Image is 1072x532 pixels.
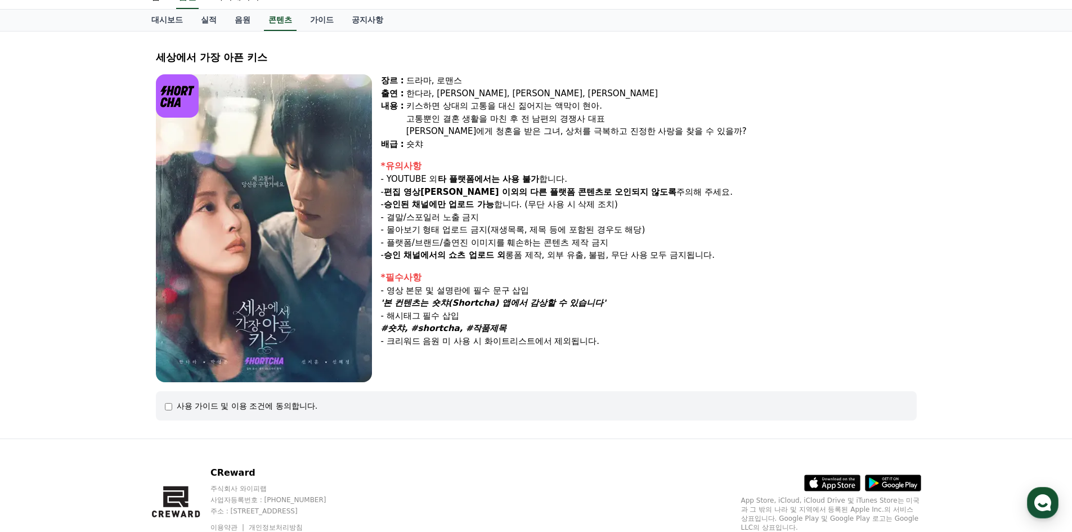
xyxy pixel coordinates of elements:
[381,159,917,173] div: *유의사항
[381,323,507,333] em: #숏챠, #shortcha, #작품제목
[381,298,606,308] em: '본 컨텐츠는 숏챠(Shortcha) 앱에서 감상할 수 있습니다'
[530,187,677,197] strong: 다른 플랫폼 콘텐츠로 오인되지 않도록
[174,374,187,383] span: 설정
[741,496,921,532] p: App Store, iCloud, iCloud Drive 및 iTunes Store는 미국과 그 밖의 나라 및 지역에서 등록된 Apple Inc.의 서비스 상표입니다. Goo...
[406,100,917,113] div: 키스하면 상대의 고통을 대신 짊어지는 액막이 현아.
[156,50,917,65] div: 세상에서 가장 아픈 키스
[381,74,404,87] div: 장르 :
[145,357,216,385] a: 설정
[406,138,917,151] div: 숏챠
[103,374,116,383] span: 대화
[381,198,917,211] p: - 합니다. (무단 사용 시 삭제 조치)
[381,173,917,186] p: - YOUTUBE 외 합니다.
[381,271,917,284] div: *필수사항
[264,10,297,31] a: 콘텐츠
[381,249,917,262] p: - 롱폼 제작, 외부 유출, 불펌, 무단 사용 모두 금지됩니다.
[406,87,917,100] div: 한다라, [PERSON_NAME], [PERSON_NAME], [PERSON_NAME]
[210,484,348,493] p: 주식회사 와이피랩
[384,187,527,197] strong: 편집 영상[PERSON_NAME] 이외의
[249,524,303,531] a: 개인정보처리방침
[384,199,494,209] strong: 승인된 채널에만 업로드 가능
[381,211,917,224] p: - 결말/스포일러 노출 금지
[381,310,917,323] p: - 해시태그 필수 삽입
[381,186,917,199] p: - 주의해 주세요.
[3,357,74,385] a: 홈
[210,466,348,480] p: CReward
[210,524,246,531] a: 이용약관
[192,10,226,31] a: 실적
[381,223,917,236] p: - 몰아보기 형태 업로드 금지(재생목록, 제목 등에 포함된 경우도 해당)
[156,74,372,382] img: video
[156,74,199,118] img: logo
[381,335,917,348] p: - 크리워드 음원 미 사용 시 화이트리스트에서 제외됩니다.
[381,138,404,151] div: 배급 :
[381,284,917,297] p: - 영상 본문 및 설명란에 필수 문구 삽입
[210,507,348,516] p: 주소 : [STREET_ADDRESS]
[381,100,404,138] div: 내용 :
[210,495,348,504] p: 사업자등록번호 : [PHONE_NUMBER]
[406,125,917,138] div: [PERSON_NAME]에게 청혼을 받은 그녀, 상처를 극복하고 진정한 사랑을 찾을 수 있을까?
[35,374,42,383] span: 홈
[142,10,192,31] a: 대시보드
[384,250,505,260] strong: 승인 채널에서의 쇼츠 업로드 외
[381,87,404,100] div: 출연 :
[74,357,145,385] a: 대화
[406,74,917,87] div: 드라마, 로맨스
[301,10,343,31] a: 가이드
[343,10,392,31] a: 공지사항
[226,10,259,31] a: 음원
[381,236,917,249] p: - 플랫폼/브랜드/출연진 이미지를 훼손하는 콘텐츠 제작 금지
[177,400,318,412] div: 사용 가이드 및 이용 조건에 동의합니다.
[406,113,917,126] div: 고통뿐인 결혼 생활을 마친 후 전 남편의 경쟁사 대표
[438,174,540,184] strong: 타 플랫폼에서는 사용 불가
